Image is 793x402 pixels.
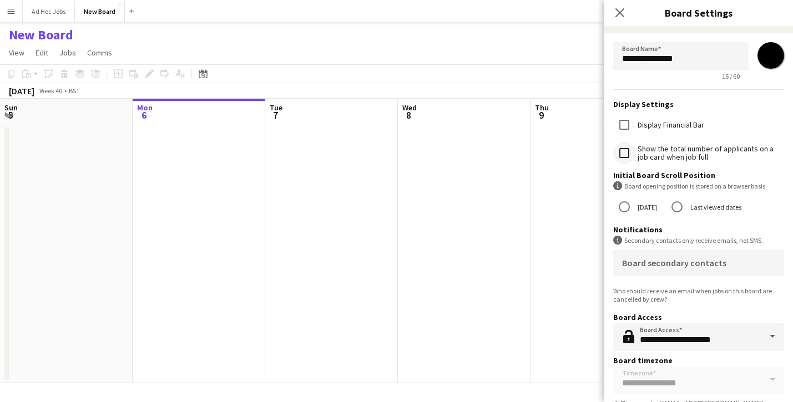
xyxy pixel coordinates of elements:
[69,86,80,95] div: BST
[9,48,24,58] span: View
[613,181,784,191] div: Board opening position is stored on a browser basis.
[613,287,784,303] div: Who should receive an email when jobs on this board are cancelled by crew?
[635,145,784,161] label: Show the total number of applicants on a job card when job full
[613,170,784,180] h3: Initial Board Scroll Position
[87,48,112,58] span: Comms
[613,236,784,245] div: Secondary contacts only receive emails, not SMS.
[23,1,75,22] button: Ad Hoc Jobs
[36,48,48,58] span: Edit
[75,1,125,22] button: New Board
[37,86,64,95] span: Week 40
[688,199,741,216] label: Last viewed dates
[613,225,784,235] h3: Notifications
[533,109,549,121] span: 9
[135,109,153,121] span: 6
[713,72,749,80] span: 15 / 60
[613,99,784,109] h3: Display Settings
[55,45,80,60] a: Jobs
[137,103,153,113] span: Mon
[4,103,18,113] span: Sun
[613,312,784,322] h3: Board Access
[31,45,53,60] a: Edit
[3,109,18,121] span: 5
[4,45,29,60] a: View
[268,109,282,121] span: 7
[604,6,793,20] h3: Board Settings
[9,85,34,96] div: [DATE]
[83,45,117,60] a: Comms
[635,121,704,129] label: Display Financial Bar
[59,48,76,58] span: Jobs
[270,103,282,113] span: Tue
[9,27,73,43] h1: New Board
[402,103,417,113] span: Wed
[535,103,549,113] span: Thu
[613,355,784,365] h3: Board timezone
[401,109,417,121] span: 8
[622,257,726,268] mat-label: Board secondary contacts
[635,199,657,216] label: [DATE]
